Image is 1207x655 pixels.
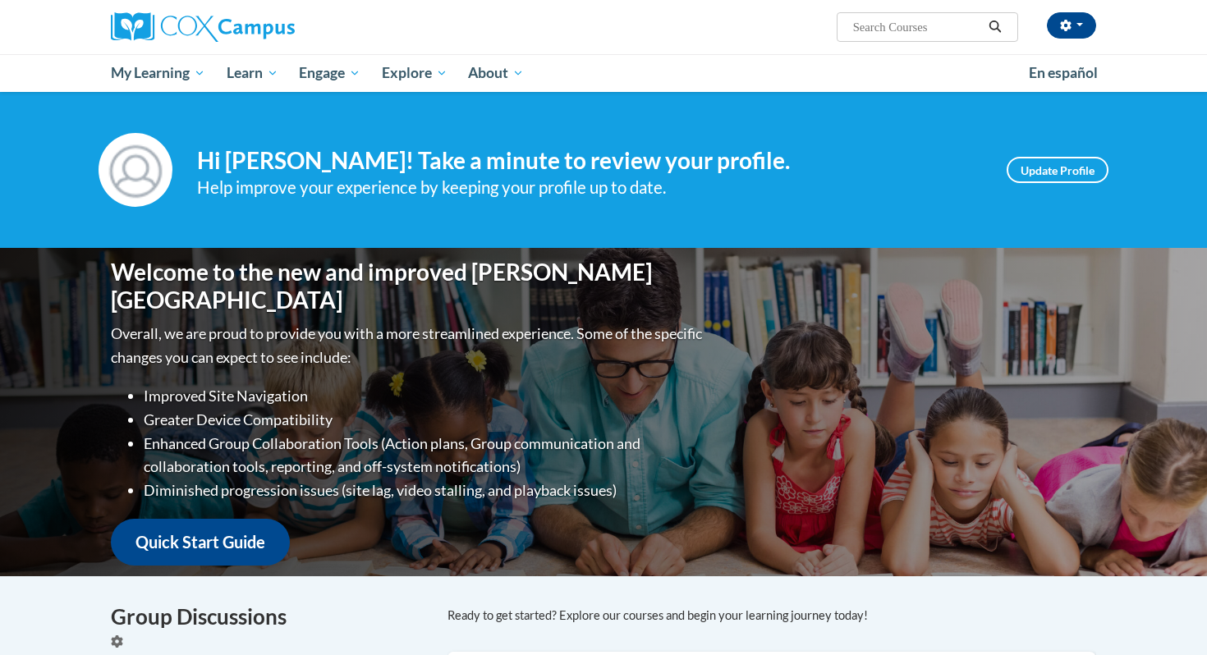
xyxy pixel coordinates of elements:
[144,408,706,432] li: Greater Device Compatibility
[1018,56,1108,90] a: En español
[382,63,447,83] span: Explore
[288,54,371,92] a: Engage
[111,259,706,314] h1: Welcome to the new and improved [PERSON_NAME][GEOGRAPHIC_DATA]
[851,17,983,37] input: Search Courses
[371,54,458,92] a: Explore
[144,384,706,408] li: Improved Site Navigation
[458,54,535,92] a: About
[468,63,524,83] span: About
[197,147,982,175] h4: Hi [PERSON_NAME]! Take a minute to review your profile.
[299,63,360,83] span: Engage
[111,519,290,566] a: Quick Start Guide
[144,479,706,502] li: Diminished progression issues (site lag, video stalling, and playback issues)
[99,133,172,207] img: Profile Image
[111,12,295,42] img: Cox Campus
[216,54,289,92] a: Learn
[111,322,706,369] p: Overall, we are proud to provide you with a more streamlined experience. Some of the specific cha...
[86,54,1121,92] div: Main menu
[100,54,216,92] a: My Learning
[983,17,1007,37] button: Search
[1047,12,1096,39] button: Account Settings
[1007,157,1108,183] a: Update Profile
[111,63,205,83] span: My Learning
[197,174,982,201] div: Help improve your experience by keeping your profile up to date.
[1029,64,1098,81] span: En español
[111,601,423,633] h4: Group Discussions
[111,12,423,42] a: Cox Campus
[227,63,278,83] span: Learn
[144,432,706,479] li: Enhanced Group Collaboration Tools (Action plans, Group communication and collaboration tools, re...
